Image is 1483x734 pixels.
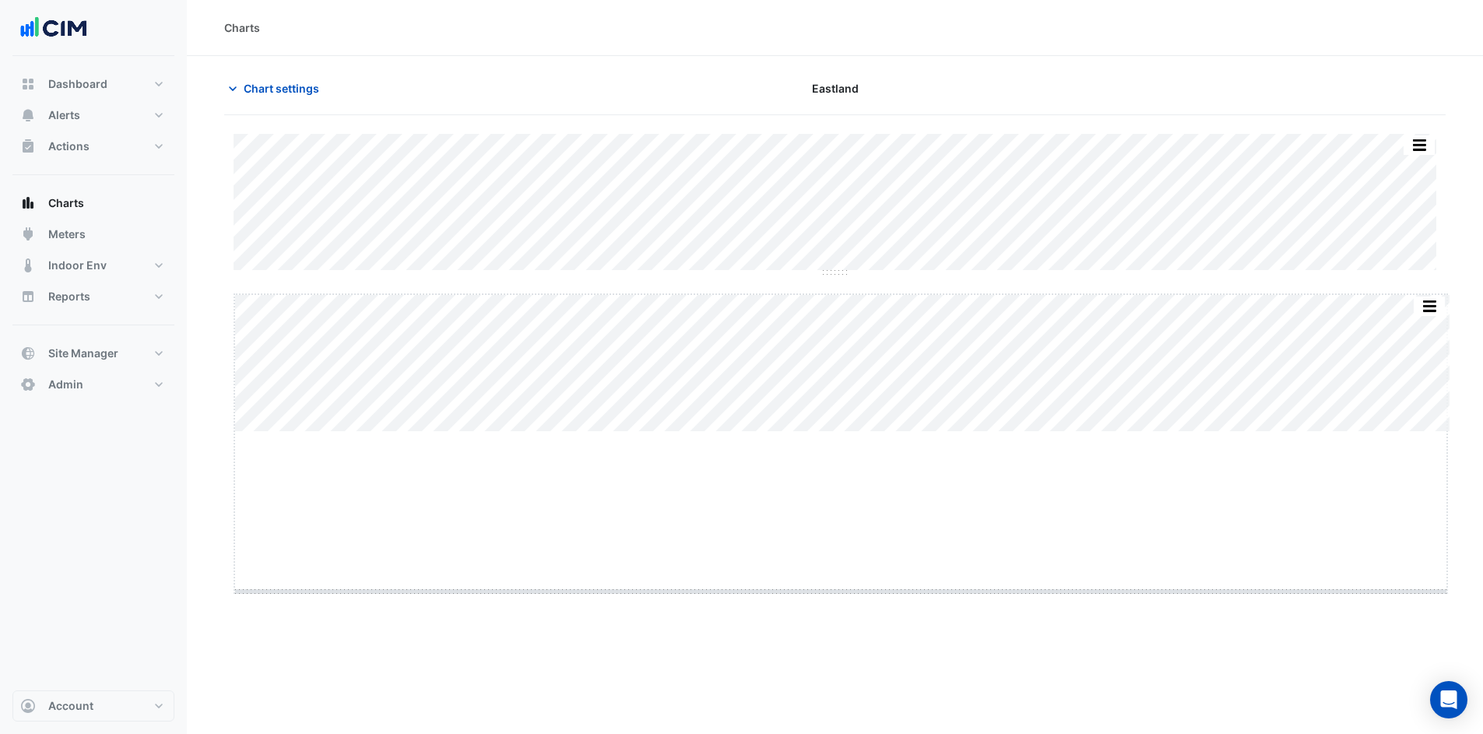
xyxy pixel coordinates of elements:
[48,107,80,123] span: Alerts
[1430,681,1467,718] div: Open Intercom Messenger
[20,346,36,361] app-icon: Site Manager
[48,346,118,361] span: Site Manager
[12,338,174,369] button: Site Manager
[12,68,174,100] button: Dashboard
[12,100,174,131] button: Alerts
[48,377,83,392] span: Admin
[20,289,36,304] app-icon: Reports
[48,76,107,92] span: Dashboard
[20,377,36,392] app-icon: Admin
[12,188,174,219] button: Charts
[48,139,90,154] span: Actions
[48,698,93,714] span: Account
[224,75,329,102] button: Chart settings
[12,131,174,162] button: Actions
[20,107,36,123] app-icon: Alerts
[1414,297,1445,316] button: More Options
[48,227,86,242] span: Meters
[12,281,174,312] button: Reports
[12,369,174,400] button: Admin
[812,80,859,97] span: Eastland
[20,258,36,273] app-icon: Indoor Env
[20,195,36,211] app-icon: Charts
[20,76,36,92] app-icon: Dashboard
[48,195,84,211] span: Charts
[20,139,36,154] app-icon: Actions
[12,250,174,281] button: Indoor Env
[19,12,89,44] img: Company Logo
[12,219,174,250] button: Meters
[244,80,319,97] span: Chart settings
[20,227,36,242] app-icon: Meters
[1404,135,1435,155] button: More Options
[12,690,174,722] button: Account
[224,19,260,36] div: Charts
[48,289,90,304] span: Reports
[48,258,107,273] span: Indoor Env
